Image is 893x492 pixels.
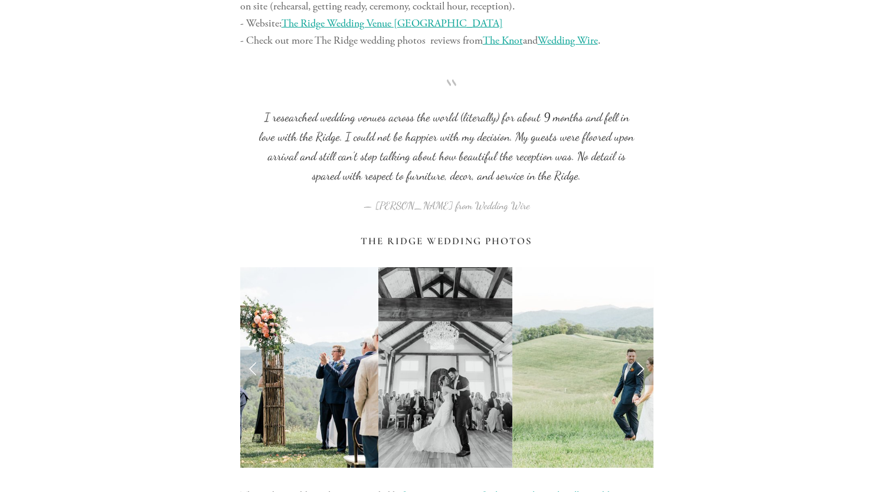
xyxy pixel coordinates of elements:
img: Morgan Post Favorites-0008.jpg [512,267,813,468]
a: Wedding Wire [538,34,598,47]
a: Next Slide [627,350,653,385]
span: “ [259,88,634,108]
h3: The Ridge Wedding Photos [240,235,653,247]
img: Bride and groom first dance at The Ridge near Asheville [378,267,512,468]
figcaption: — [PERSON_NAME] from Wedding Wire [259,186,634,216]
a: Previous Slide [240,350,266,385]
a: The Knot [483,34,523,47]
blockquote: I researched wedding venues across the world (literally) for about 9 months and fell in love with... [259,88,634,186]
a: The Ridge Wedding Venue [GEOGRAPHIC_DATA] [282,17,503,30]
